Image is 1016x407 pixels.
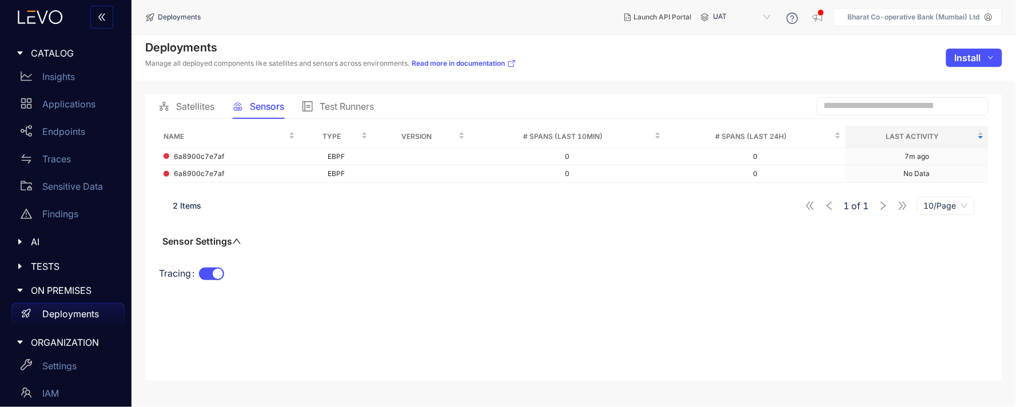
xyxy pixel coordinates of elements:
[11,354,125,382] a: Settings
[145,59,516,68] p: Manage all deployed components like satellites and sensors across environments.
[844,201,869,211] span: of
[469,126,666,148] th: # Spans (last 10min)
[31,285,115,296] span: ON PREMISES
[714,8,773,26] span: UAT
[474,130,652,143] span: # Spans (last 10min)
[42,99,95,109] p: Applications
[21,208,32,220] span: warning
[7,254,125,278] div: TESTS
[42,126,85,137] p: Endpoints
[145,41,516,54] h4: Deployments
[955,53,981,63] span: Install
[16,238,24,246] span: caret-right
[615,8,701,26] button: Launch API Portal
[7,230,125,254] div: AI
[11,65,125,93] a: Insights
[11,93,125,120] a: Applications
[158,13,201,21] span: Deployments
[11,120,125,147] a: Endpoints
[304,130,359,143] span: Type
[42,154,71,164] p: Traces
[31,237,115,247] span: AI
[173,201,201,210] span: 2 Items
[16,338,24,346] span: caret-right
[174,153,224,161] span: 6a8900c7e7af
[565,152,569,161] span: 0
[159,265,199,283] label: Tracing
[11,147,125,175] a: Traces
[753,152,758,161] span: 0
[42,388,59,398] p: IAM
[42,181,103,191] p: Sensitive Data
[753,169,758,178] span: 0
[565,169,569,178] span: 0
[250,101,284,111] span: Sensors
[670,130,832,143] span: # Spans (last 24h)
[633,13,692,21] span: Launch API Portal
[300,165,372,183] td: EBPF
[7,330,125,354] div: ORGANIZATION
[905,153,929,161] div: 7m ago
[300,148,372,166] td: EBPF
[904,170,930,178] div: No Data
[7,41,125,65] div: CATALOG
[31,337,115,348] span: ORGANIZATION
[31,48,115,58] span: CATALOG
[844,201,850,211] span: 1
[377,130,456,143] span: Version
[11,303,125,330] a: Deployments
[199,268,224,280] button: Tracing
[300,126,372,148] th: Type
[372,126,469,148] th: Version
[21,387,32,398] span: team
[42,361,77,371] p: Settings
[159,126,300,148] th: Name
[97,13,106,23] span: double-left
[863,201,869,211] span: 1
[850,130,975,143] span: Last Activity
[232,237,241,246] span: up
[31,261,115,272] span: TESTS
[946,49,1002,67] button: Installdown
[988,55,994,61] span: down
[16,286,24,294] span: caret-right
[42,71,75,82] p: Insights
[924,197,968,214] span: 10/Page
[159,236,245,247] button: Sensor Settingsup
[164,130,286,143] span: Name
[21,153,32,165] span: swap
[174,170,224,178] span: 6a8900c7e7af
[320,101,374,111] span: Test Runners
[666,126,846,148] th: # Spans (last 24h)
[16,49,24,57] span: caret-right
[42,309,99,319] p: Deployments
[11,175,125,202] a: Sensitive Data
[412,59,516,68] a: Read more in documentation
[90,6,113,29] button: double-left
[42,209,78,219] p: Findings
[848,13,980,21] p: Bharat Co-operative Bank (Mumbai) Ltd
[7,278,125,302] div: ON PREMISES
[16,262,24,270] span: caret-right
[176,101,214,111] span: Satellites
[11,202,125,230] a: Findings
